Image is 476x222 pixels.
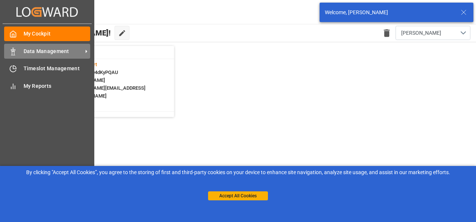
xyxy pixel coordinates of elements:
span: My Cockpit [24,30,91,38]
a: My Reports [4,78,90,93]
a: My Cockpit [4,27,90,41]
button: open menu [396,26,470,40]
span: [PERSON_NAME] [401,29,441,37]
div: By clicking "Accept All Cookies”, you agree to the storing of first and third-party cookies on yo... [5,169,471,176]
div: Welcome, [PERSON_NAME] [325,9,454,16]
span: Data Management [24,47,83,55]
span: Timeslot Management [24,65,91,73]
a: Timeslot Management [4,61,90,76]
span: My Reports [24,82,91,90]
button: Accept All Cookies [208,191,268,200]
